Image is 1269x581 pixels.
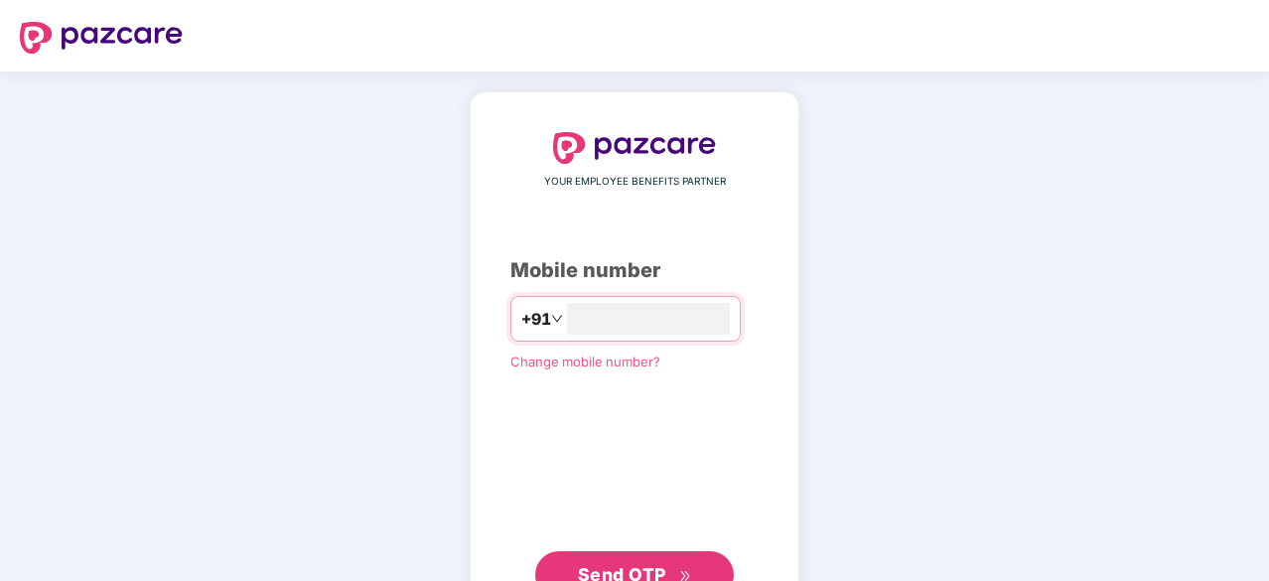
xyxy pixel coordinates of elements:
span: down [551,313,563,325]
a: Change mobile number? [510,354,660,369]
img: logo [20,22,183,54]
div: Mobile number [510,255,759,286]
span: +91 [521,307,551,332]
img: logo [553,132,716,164]
span: YOUR EMPLOYEE BENEFITS PARTNER [544,174,726,190]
